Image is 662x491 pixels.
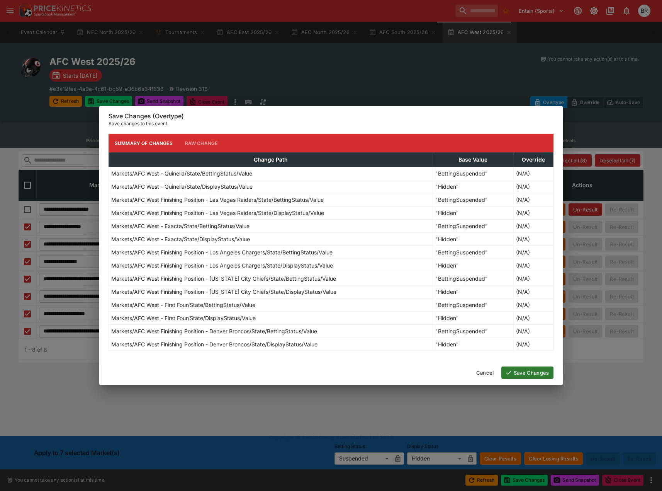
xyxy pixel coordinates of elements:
p: Save changes to this event. [109,120,553,128]
th: Change Path [109,153,433,167]
p: Markets/AFC West - Quinella/State/DisplayStatus/Value [111,182,253,191]
p: Markets/AFC West - Quinella/State/BettingStatus/Value [111,169,252,177]
p: Markets/AFC West Finishing Position - Las Vegas Raiders/State/BettingStatus/Value [111,196,324,204]
td: "BettingSuspended" [433,193,514,206]
td: "BettingSuspended" [433,220,514,233]
td: (N/A) [514,220,553,233]
button: Save Changes [501,367,553,379]
td: (N/A) [514,246,553,259]
td: "Hidden" [433,180,514,193]
p: Markets/AFC West - First Four/State/BettingStatus/Value [111,301,255,309]
p: Markets/AFC West - Exacta/State/DisplayStatus/Value [111,235,250,243]
p: Markets/AFC West Finishing Position - [US_STATE] City Chiefs/State/BettingStatus/Value [111,274,336,283]
td: "Hidden" [433,312,514,325]
p: Markets/AFC West Finishing Position - [US_STATE] City Chiefs/State/DisplayStatus/Value [111,288,336,296]
td: (N/A) [514,259,553,272]
td: "Hidden" [433,259,514,272]
h6: Save Changes (Overtype) [109,112,553,120]
td: (N/A) [514,338,553,351]
p: Markets/AFC West Finishing Position - Los Angeles Chargers/State/DisplayStatus/Value [111,261,333,269]
button: Cancel [472,367,498,379]
td: "BettingSuspended" [433,167,514,180]
p: Markets/AFC West - Exacta/State/BettingStatus/Value [111,222,250,230]
td: "BettingSuspended" [433,272,514,285]
td: (N/A) [514,272,553,285]
td: (N/A) [514,206,553,220]
td: "BettingSuspended" [433,325,514,338]
p: Markets/AFC West Finishing Position - Los Angeles Chargers/State/BettingStatus/Value [111,248,333,256]
th: Base Value [433,153,514,167]
td: (N/A) [514,312,553,325]
td: (N/A) [514,180,553,193]
th: Override [514,153,553,167]
td: (N/A) [514,298,553,312]
td: (N/A) [514,285,553,298]
td: "Hidden" [433,233,514,246]
button: Raw Change [179,134,224,152]
td: (N/A) [514,167,553,180]
td: "Hidden" [433,338,514,351]
p: Markets/AFC West Finishing Position - Denver Broncos/State/BettingStatus/Value [111,327,317,335]
button: Summary of Changes [109,134,179,152]
td: "BettingSuspended" [433,298,514,312]
td: (N/A) [514,233,553,246]
td: (N/A) [514,193,553,206]
td: "Hidden" [433,206,514,220]
p: Markets/AFC West Finishing Position - Las Vegas Raiders/State/DisplayStatus/Value [111,209,324,217]
p: Markets/AFC West Finishing Position - Denver Broncos/State/DisplayStatus/Value [111,340,317,348]
p: Markets/AFC West - First Four/State/DisplayStatus/Value [111,314,256,322]
td: "BettingSuspended" [433,246,514,259]
td: (N/A) [514,325,553,338]
td: "Hidden" [433,285,514,298]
